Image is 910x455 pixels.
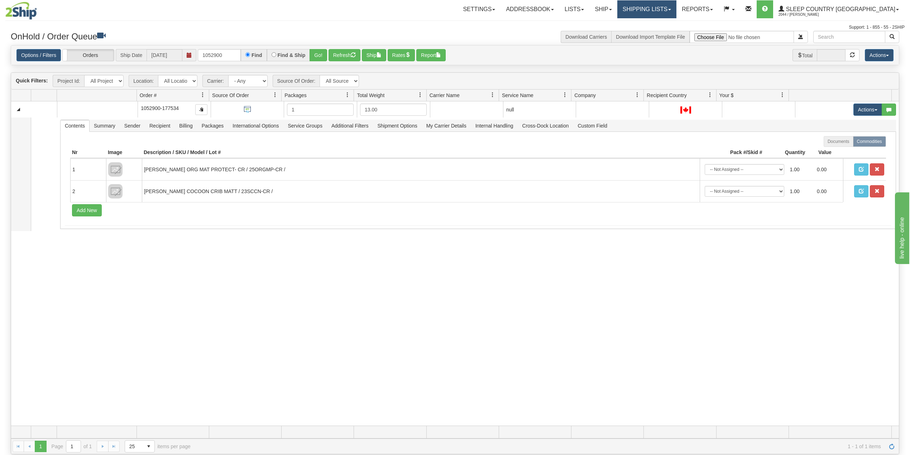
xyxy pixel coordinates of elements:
[283,120,326,131] span: Service Groups
[341,89,354,101] a: Packages filter column settings
[894,191,909,264] iframe: chat widget
[787,161,814,178] td: 1.00
[72,204,102,216] button: Add New
[853,104,882,116] button: Actions
[52,440,92,452] span: Page of 1
[327,120,373,131] span: Additional Filters
[106,147,142,158] th: Image
[458,0,500,18] a: Settings
[195,104,207,115] button: Copy to clipboard
[690,31,794,43] input: Import
[108,162,123,177] img: 8DAB37Fk3hKpn3AAAAAElFTkSuQmCC
[814,161,841,178] td: 0.00
[886,441,897,452] a: Refresh
[61,120,89,131] span: Contents
[273,75,320,87] span: Source Of Order:
[11,31,450,41] h3: OnHold / Order Queue
[35,441,46,452] span: Page 1
[357,92,384,99] span: Total Weight
[70,180,106,202] td: 2
[140,92,157,99] span: Order #
[574,120,612,131] span: Custom Field
[518,120,573,131] span: Cross-Dock Location
[471,120,518,131] span: Internal Handling
[414,89,426,101] a: Total Weight filter column settings
[197,120,228,131] span: Packages
[143,441,154,452] span: select
[824,136,853,147] label: Documents
[373,120,421,131] span: Shipment Options
[776,89,789,101] a: Your $ filter column settings
[502,92,533,99] span: Service Name
[201,444,881,449] span: 1 - 1 of 1 items
[388,49,415,61] button: Rates
[559,89,571,101] a: Service Name filter column settings
[125,440,155,452] span: Page sizes drop down
[228,120,283,131] span: International Options
[787,183,814,200] td: 1.00
[559,0,589,18] a: Lists
[813,31,885,43] input: Search
[792,49,817,61] span: Total
[500,0,559,18] a: Addressbook
[116,49,147,61] span: Ship Date
[865,49,894,61] button: Actions
[647,92,686,99] span: Recipient Country
[63,49,114,61] label: Orders
[145,120,174,131] span: Recipient
[197,89,209,101] a: Order # filter column settings
[885,31,899,43] button: Search
[589,0,617,18] a: Ship
[503,101,576,118] td: null
[269,89,281,101] a: Source Of Order filter column settings
[202,75,228,87] span: Carrier:
[784,6,895,12] span: Sleep Country [GEOGRAPHIC_DATA]
[142,180,700,202] td: [PERSON_NAME] COCOON CRIB MATT / 23SCCN-CR /
[53,75,84,87] span: Project Id:
[704,89,716,101] a: Recipient Country filter column settings
[616,34,685,40] a: Download Import Template File
[631,89,643,101] a: Company filter column settings
[175,120,197,131] span: Billing
[853,136,886,147] label: Commodities
[807,147,843,158] th: Value
[90,120,120,131] span: Summary
[129,75,158,87] span: Location:
[70,158,106,180] td: 1
[252,53,262,58] label: Find
[676,0,718,18] a: Reports
[565,34,607,40] a: Download Carriers
[70,147,106,158] th: Nr
[773,0,904,18] a: Sleep Country [GEOGRAPHIC_DATA] 2044 / [PERSON_NAME]
[16,49,61,61] a: Options / Filters
[487,89,499,101] a: Carrier Name filter column settings
[120,120,145,131] span: Sender
[129,443,139,450] span: 25
[278,53,306,58] label: Find & Ship
[212,92,249,99] span: Source Of Order
[125,440,191,452] span: items per page
[5,24,905,30] div: Support: 1 - 855 - 55 - 2SHIP
[142,158,700,180] td: [PERSON_NAME] ORG MAT PROTECT- CR / 25ORGMP-CR /
[814,183,841,200] td: 0.00
[5,4,66,13] div: live help - online
[416,49,446,61] button: Report
[284,92,306,99] span: Packages
[700,147,764,158] th: Pack #/Skid #
[362,49,386,61] button: Ship
[422,120,471,131] span: My Carrier Details
[617,0,676,18] a: Shipping lists
[764,147,807,158] th: Quantity
[11,73,899,90] div: grid toolbar
[310,49,327,61] button: Go!
[5,2,37,20] img: logo2044.jpg
[241,104,253,115] img: API
[680,106,691,114] img: CA
[142,147,700,158] th: Description / SKU / Model / Lot #
[430,92,460,99] span: Carrier Name
[329,49,360,61] button: Refresh
[779,11,832,18] span: 2044 / [PERSON_NAME]
[198,49,241,61] input: Order #
[719,92,734,99] span: Your $
[574,92,596,99] span: Company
